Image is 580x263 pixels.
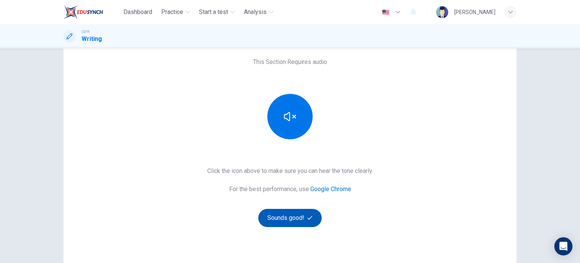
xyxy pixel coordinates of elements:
[82,29,89,34] span: CEFR
[381,9,390,15] img: en
[244,8,267,17] span: Analysis
[258,209,322,227] button: Sounds good!
[241,5,276,19] button: Analysis
[436,6,448,18] img: Profile picture
[454,8,495,17] div: [PERSON_NAME]
[253,58,327,67] h6: This Section Requires audio
[310,185,351,193] a: Google Chrome
[63,5,103,20] img: EduSynch logo
[554,237,572,255] div: Open Intercom Messenger
[196,5,238,19] button: Start a test
[82,34,102,44] h1: Writing
[199,8,228,17] span: Start a test
[158,5,193,19] button: Practice
[161,8,183,17] span: Practice
[207,167,373,176] h6: Click the icon above to make sure you can hear the tone clearly.
[123,8,152,17] span: Dashboard
[229,185,351,194] h6: For the best performance, use
[63,5,120,20] a: EduSynch logo
[120,5,155,19] button: Dashboard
